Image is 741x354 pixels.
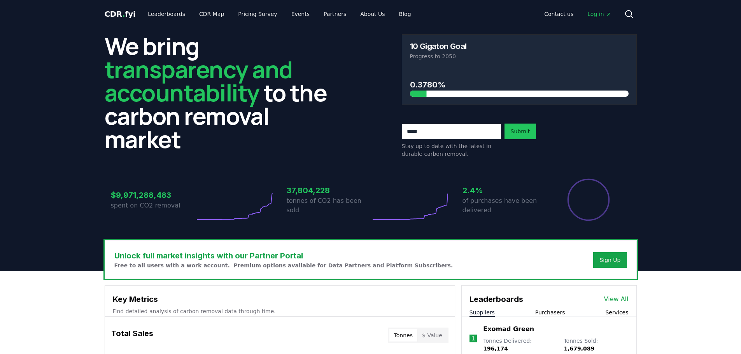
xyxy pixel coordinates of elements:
a: Contact us [538,7,580,21]
p: 1 [471,334,475,343]
p: Progress to 2050 [410,52,629,60]
p: tonnes of CO2 has been sold [287,196,371,215]
a: Exomad Green [483,324,534,334]
h3: 37,804,228 [287,185,371,196]
a: CDR Map [193,7,230,21]
h3: Key Metrics [113,293,447,305]
p: of purchases have been delivered [462,196,547,215]
span: transparency and accountability [105,53,293,108]
h3: 0.3780% [410,79,629,91]
a: Partners [317,7,352,21]
h3: Leaderboards [469,293,523,305]
a: Leaderboards [142,7,191,21]
button: Services [605,309,628,316]
a: Sign Up [599,256,620,264]
a: Pricing Survey [232,7,283,21]
a: Blog [393,7,417,21]
nav: Main [142,7,417,21]
button: Submit [505,124,536,139]
p: Find detailed analysis of carbon removal data through time. [113,307,447,315]
h3: $9,971,288,483 [111,189,195,201]
a: Events [285,7,316,21]
a: About Us [354,7,391,21]
p: Free to all users with a work account. Premium options available for Data Partners and Platform S... [114,262,453,269]
span: . [122,9,125,19]
h3: Total Sales [111,328,153,343]
p: Tonnes Sold : [564,337,628,352]
p: spent on CO2 removal [111,201,195,210]
a: View All [604,295,629,304]
button: Purchasers [535,309,565,316]
h3: 2.4% [462,185,547,196]
button: Suppliers [469,309,495,316]
a: CDR.fyi [105,9,136,19]
span: Log in [587,10,611,18]
span: 196,174 [483,345,508,352]
h3: Unlock full market insights with our Partner Portal [114,250,453,262]
a: Log in [581,7,618,21]
button: Tonnes [389,329,417,342]
div: Percentage of sales delivered [567,178,610,221]
button: $ Value [417,329,447,342]
h3: 10 Gigaton Goal [410,42,467,50]
span: CDR fyi [105,9,136,19]
h2: We bring to the carbon removal market [105,34,340,151]
p: Tonnes Delivered : [483,337,556,352]
span: 1,679,089 [564,345,594,352]
button: Sign Up [593,252,627,268]
p: Stay up to date with the latest in durable carbon removal. [402,142,501,158]
nav: Main [538,7,618,21]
